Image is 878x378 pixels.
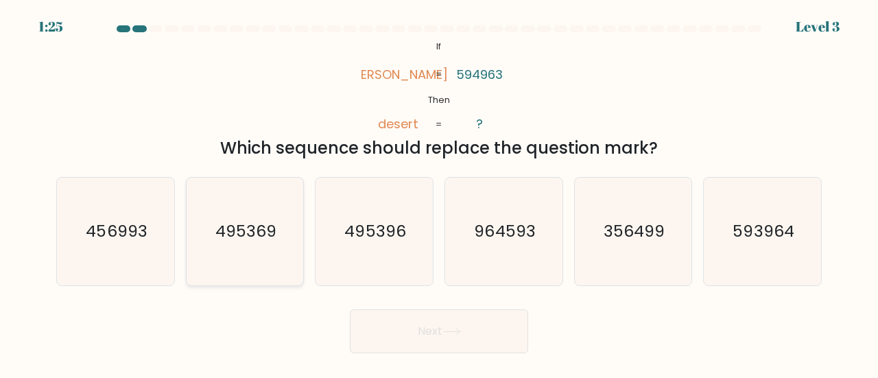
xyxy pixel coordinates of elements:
text: 456993 [86,220,147,242]
tspan: ? [476,115,483,132]
div: 1:25 [38,16,63,37]
tspan: If [437,40,442,52]
tspan: = [436,119,442,130]
div: Which sequence should replace the question mark? [64,136,814,161]
text: 593964 [733,220,794,242]
tspan: desert [378,115,418,132]
tspan: [PERSON_NAME] [349,66,448,83]
tspan: Then [428,94,450,106]
text: 964593 [474,220,535,242]
text: 356499 [604,220,665,242]
svg: @import url('[URL][DOMAIN_NAME]); [361,38,517,134]
div: Level 3 [796,16,840,37]
text: 495369 [215,220,276,242]
tspan: 594963 [456,66,503,83]
text: 495396 [345,220,406,242]
tspan: = [436,69,442,80]
button: Next [350,309,528,353]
